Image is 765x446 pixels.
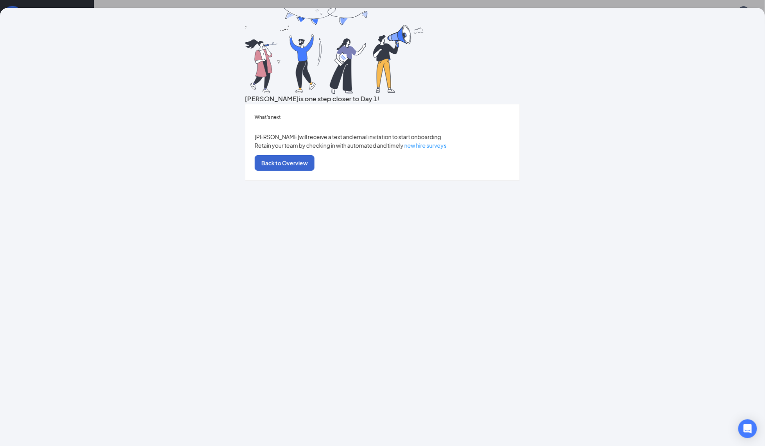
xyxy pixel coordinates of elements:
p: [PERSON_NAME] will receive a text and email invitation to start onboarding [255,133,510,141]
h3: [PERSON_NAME] is one step closer to Day 1! [245,94,520,104]
h5: What’s next [255,114,510,121]
p: Retain your team by checking in with automated and timely [255,141,510,150]
img: you are all set [245,8,425,94]
button: Back to Overview [255,155,315,171]
div: Open Intercom Messenger [738,419,757,438]
a: new hire surveys [404,142,447,149]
